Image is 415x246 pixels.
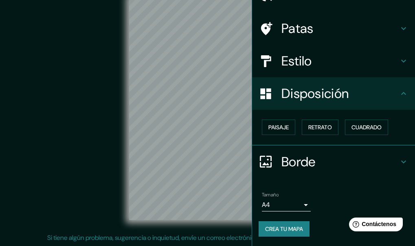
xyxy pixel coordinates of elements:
[252,12,415,45] div: Patas
[259,221,310,237] button: Crea tu mapa
[268,124,289,131] font: Paisaje
[345,120,388,135] button: Cuadrado
[252,77,415,110] div: Disposición
[265,225,303,233] font: Crea tu mapa
[302,120,338,135] button: Retrato
[262,198,311,211] div: A4
[47,233,263,242] font: Si tiene algún problema, sugerencia o inquietud, envíe un correo electrónico a
[281,153,316,170] font: Borde
[281,20,314,37] font: Patas
[252,146,415,178] div: Borde
[262,120,295,135] button: Paisaje
[281,85,349,102] font: Disposición
[281,52,312,70] font: Estilo
[262,200,270,209] font: A4
[262,192,279,198] font: Tamaño
[343,214,406,237] iframe: Lanzador de widgets de ayuda
[308,124,332,131] font: Retrato
[252,45,415,77] div: Estilo
[351,124,382,131] font: Cuadrado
